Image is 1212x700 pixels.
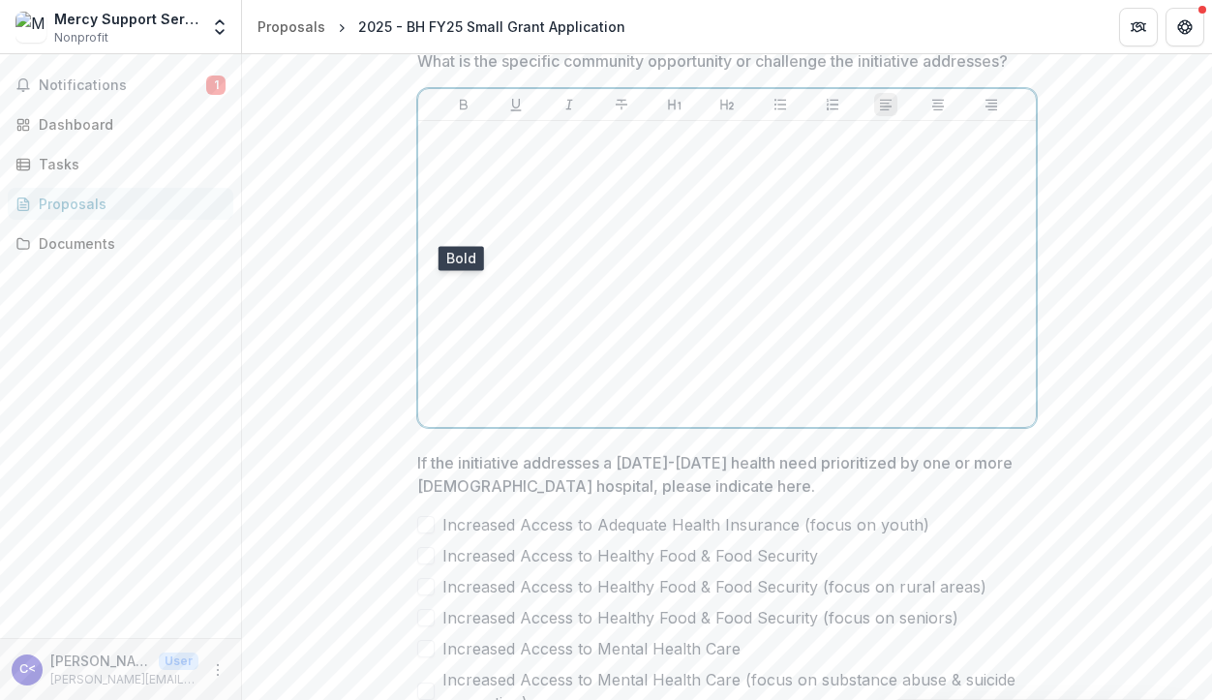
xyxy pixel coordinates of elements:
div: Dashboard [39,114,218,135]
a: Proposals [250,13,333,41]
button: More [206,658,229,682]
button: Heading 2 [715,93,739,116]
span: Increased Access to Healthy Food & Food Security (focus on seniors) [442,606,958,629]
button: Italicize [558,93,581,116]
span: Increased Access to Healthy Food & Food Security (focus on rural areas) [442,575,986,598]
p: If the initiative addresses a [DATE]-[DATE] health need prioritized by one or more [DEMOGRAPHIC_D... [417,451,1025,498]
div: Proposals [39,194,218,214]
div: Proposals [258,16,325,37]
span: Increased Access to Healthy Food & Food Security [442,544,818,567]
a: Tasks [8,148,233,180]
button: Align Center [926,93,950,116]
img: Mercy Support Services [15,12,46,43]
div: Tasks [39,154,218,174]
button: Partners [1119,8,1158,46]
div: Mercy Support Services [54,9,198,29]
button: Heading 1 [663,93,686,116]
span: Nonprofit [54,29,108,46]
button: Bold [452,93,475,116]
div: Documents [39,233,218,254]
span: 1 [206,76,226,95]
button: Notifications1 [8,70,233,101]
a: Documents [8,228,233,259]
button: Open entity switcher [206,8,233,46]
button: Bullet List [769,93,792,116]
div: 2025 - BH FY25 Small Grant Application [358,16,625,37]
span: Increased Access to Mental Health Care [442,637,741,660]
button: Align Right [980,93,1003,116]
p: [PERSON_NAME] <[PERSON_NAME][EMAIL_ADDRESS][DOMAIN_NAME]> [50,651,151,671]
p: What is the specific community opportunity or challenge the initiative addresses? [417,49,1008,73]
span: Notifications [39,77,206,94]
p: [PERSON_NAME][EMAIL_ADDRESS][DOMAIN_NAME] [50,671,198,688]
span: Increased Access to Adequate Health Insurance (focus on youth) [442,513,929,536]
a: Proposals [8,188,233,220]
a: Dashboard [8,108,233,140]
button: Get Help [1166,8,1204,46]
button: Ordered List [821,93,844,116]
button: Underline [504,93,528,116]
div: Carmen Queen <carmen@mssclay.org> [19,663,36,676]
button: Strike [610,93,633,116]
nav: breadcrumb [250,13,633,41]
button: Align Left [874,93,897,116]
p: User [159,653,198,670]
